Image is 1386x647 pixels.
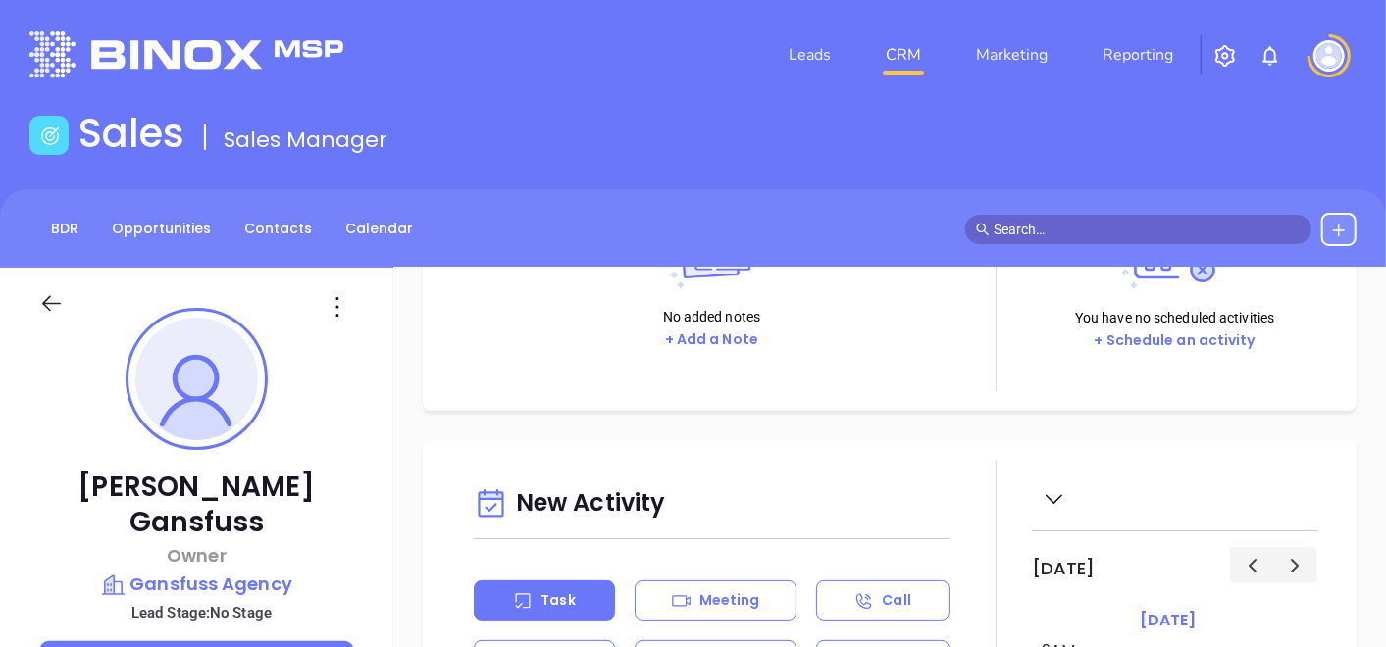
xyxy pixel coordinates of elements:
[976,223,990,236] span: search
[39,571,354,598] a: Gansfuss Agency
[1213,44,1237,68] img: iconSetting
[474,479,950,529] div: New Activity
[540,590,575,611] p: Task
[49,600,354,625] p: Lead Stage: No Stage
[224,124,387,155] span: Sales Manager
[39,213,90,245] a: BDR
[659,306,764,327] p: No added notes
[100,213,223,245] a: Opportunities
[1095,35,1181,75] a: Reporting
[78,110,184,157] h1: Sales
[994,219,1301,240] input: Search…
[878,35,929,75] a: CRM
[39,470,354,540] p: [PERSON_NAME] Gansfuss
[968,35,1055,75] a: Marketing
[1089,329,1261,352] button: + Schedule an activity
[781,35,839,75] a: Leads
[1258,44,1282,68] img: iconNotification
[699,590,760,611] p: Meeting
[1075,307,1274,328] p: You have no scheduled activities
[232,213,324,245] a: Contacts
[1230,547,1274,583] button: Previous day
[39,542,354,569] p: Owner
[135,318,258,440] img: profile-user
[1273,547,1317,583] button: Next day
[1313,40,1345,72] img: user
[29,31,343,77] img: logo
[1032,558,1095,579] h2: [DATE]
[659,328,764,351] button: + Add a Note
[1136,607,1200,634] a: [DATE]
[334,213,425,245] a: Calendar
[882,590,910,611] p: Call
